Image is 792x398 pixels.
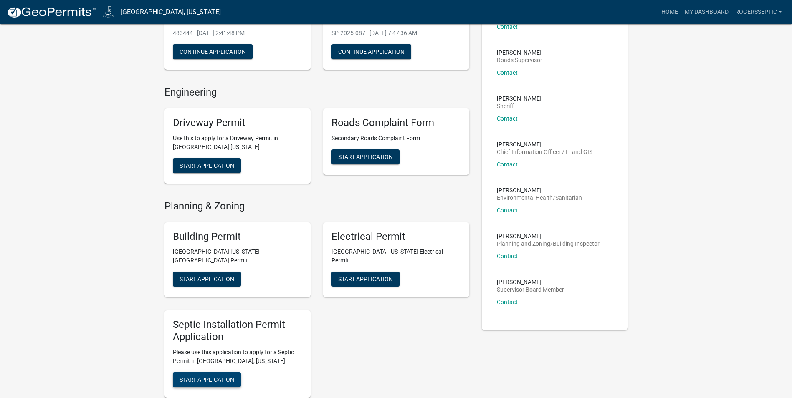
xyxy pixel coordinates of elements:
[732,4,785,20] a: rogersseptic
[497,287,564,292] p: Supervisor Board Member
[497,187,582,193] p: [PERSON_NAME]
[173,372,241,387] button: Start Application
[497,103,541,109] p: Sheriff
[164,86,469,98] h4: Engineering
[497,57,542,63] p: Roads Supervisor
[173,44,253,59] button: Continue Application
[331,117,461,129] h5: Roads Complaint Form
[173,134,302,151] p: Use this to apply for a Driveway Permit in [GEOGRAPHIC_DATA] [US_STATE]
[497,149,592,155] p: Chief Information Officer / IT and GIS
[173,158,241,173] button: Start Application
[497,233,600,239] p: [PERSON_NAME]
[497,241,600,247] p: Planning and Zoning/Building Inspector
[338,153,393,160] span: Start Application
[331,134,461,143] p: Secondary Roads Complaint Form
[173,29,302,38] p: 483444 - [DATE] 2:41:48 PM
[173,272,241,287] button: Start Application
[681,4,732,20] a: My Dashboard
[164,200,469,212] h4: Planning & Zoning
[497,141,592,147] p: [PERSON_NAME]
[497,195,582,201] p: Environmental Health/Sanitarian
[331,231,461,243] h5: Electrical Permit
[497,23,518,30] a: Contact
[497,207,518,214] a: Contact
[173,247,302,265] p: [GEOGRAPHIC_DATA] [US_STATE][GEOGRAPHIC_DATA] Permit
[331,247,461,265] p: [GEOGRAPHIC_DATA] [US_STATE] Electrical Permit
[331,149,400,164] button: Start Application
[331,44,411,59] button: Continue Application
[497,69,518,76] a: Contact
[173,319,302,343] h5: Septic Installation Permit Application
[180,162,234,169] span: Start Application
[497,161,518,168] a: Contact
[331,29,461,38] p: SP-2025-087 - [DATE] 7:47:36 AM
[173,348,302,365] p: Please use this application to apply for a Septic Permit in [GEOGRAPHIC_DATA], [US_STATE].
[658,4,681,20] a: Home
[497,115,518,122] a: Contact
[331,272,400,287] button: Start Application
[103,6,114,18] img: Jasper County, Iowa
[180,276,234,282] span: Start Application
[497,50,542,55] p: [PERSON_NAME]
[338,276,393,282] span: Start Application
[121,5,221,19] a: [GEOGRAPHIC_DATA], [US_STATE]
[180,376,234,383] span: Start Application
[497,279,564,285] p: [PERSON_NAME]
[497,299,518,305] a: Contact
[173,117,302,129] h5: Driveway Permit
[497,96,541,101] p: [PERSON_NAME]
[497,253,518,259] a: Contact
[173,231,302,243] h5: Building Permit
